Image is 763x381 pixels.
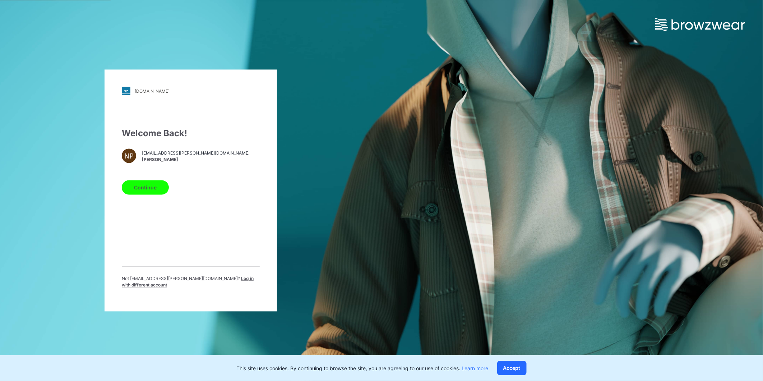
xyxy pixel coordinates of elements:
span: [EMAIL_ADDRESS][PERSON_NAME][DOMAIN_NAME] [142,150,250,156]
div: NP [122,149,136,163]
span: [PERSON_NAME] [142,156,250,163]
img: browzwear-logo.e42bd6dac1945053ebaf764b6aa21510.svg [655,18,745,31]
button: Continue [122,180,169,195]
a: [DOMAIN_NAME] [122,87,260,96]
p: This site uses cookies. By continuing to browse the site, you are agreeing to our use of cookies. [237,364,489,372]
div: [DOMAIN_NAME] [135,88,170,94]
div: Welcome Back! [122,127,260,140]
img: stylezone-logo.562084cfcfab977791bfbf7441f1a819.svg [122,87,130,96]
p: Not [EMAIL_ADDRESS][PERSON_NAME][DOMAIN_NAME] ? [122,276,260,289]
a: Learn more [462,365,489,371]
button: Accept [497,361,527,375]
